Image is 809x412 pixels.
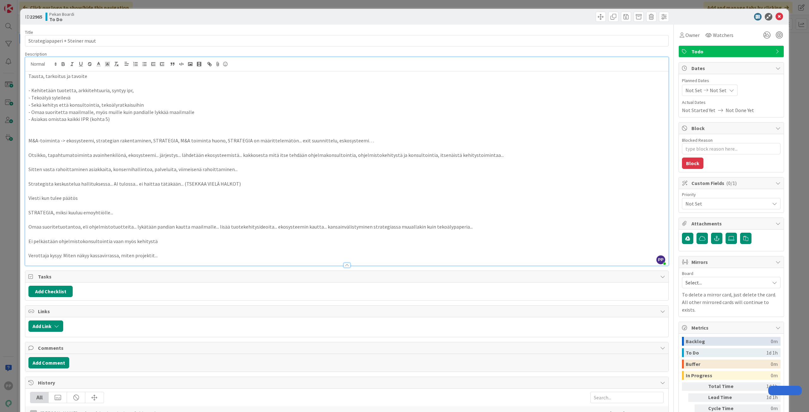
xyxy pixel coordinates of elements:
[682,271,693,276] span: Board
[28,94,665,101] p: - Tekoälyä syleilevä
[30,14,42,20] b: 22965
[28,101,665,109] p: - Sekä kehitys että konsultointia, tekoälyratkaisuihin
[28,137,665,144] p: M&A-toiminta -> ekosysteemi, strategian rakentaminen, STRATEGIA, M&A toiminta huono, STRATEGIA on...
[590,392,664,403] input: Search...
[726,180,737,186] span: ( 0/1 )
[25,51,47,57] span: Description
[682,137,713,143] label: Blocked Reason
[28,152,665,159] p: Otsikko, tapahtumatoiminta avainhenkilönä, ekosysteemi... järjestys... lähdetään ekosysteemistä.....
[710,87,727,94] span: Not Set
[28,238,665,245] p: Ei pelkästään ohjelmistokonsultointia vaan myös kehitystä
[691,64,772,72] span: Dates
[28,209,665,216] p: STRATEGIA, miksi kuuluu emoyhtiölle...
[28,109,665,116] p: - Omaa suoritetta maailmalle, myös muille kuin pandialle lykkää maailmalle
[691,179,772,187] span: Custom Fields
[691,324,772,331] span: Metrics
[713,31,733,39] span: Watchers
[685,199,766,208] span: Not Set
[682,291,781,313] p: To delete a mirror card, just delete the card. All other mirrored cards will continue to exists.
[686,337,771,346] div: Backlog
[28,320,63,332] button: Add Link
[25,29,33,35] label: Title
[656,255,665,264] span: PP
[38,379,657,386] span: History
[28,286,73,297] button: Add Checklist
[691,124,772,132] span: Block
[691,220,772,227] span: Attachments
[25,35,669,46] input: type card name here...
[691,48,772,55] span: Todo
[28,180,665,188] p: Strategista keskustelua hallituksessa... AI tulossa... ei haittaa tätäkään... (TSEKKAA VIELÄ HALKOT)
[682,192,781,197] div: Priority
[685,31,700,39] span: Owner
[28,194,665,202] p: Viesti kun tulee päätös
[38,273,657,280] span: Tasks
[28,223,665,230] p: Omaa suoritetuotantoa, eli ohjelmistotuotteita... lykätään pandian kautta maailmalle... lisää tuo...
[771,337,778,346] div: 0m
[686,360,771,368] div: Buffer
[682,99,781,106] span: Actual Dates
[708,382,743,391] div: Total Time
[49,12,74,17] span: Pekan Boardi
[38,308,657,315] span: Links
[685,87,702,94] span: Not Set
[766,348,778,357] div: 1d 1h
[682,158,703,169] button: Block
[685,278,766,287] span: Select...
[682,77,781,84] span: Planned Dates
[28,252,665,259] p: Verottaja kysyy: Miten näkyy kassavirrassa, miten projektit...
[686,348,766,357] div: To Do
[682,106,715,114] span: Not Started Yet
[30,392,49,403] div: All
[49,17,74,22] b: To Do
[686,371,771,380] div: In Progress
[726,106,754,114] span: Not Done Yet
[691,258,772,266] span: Mirrors
[25,13,42,21] span: ID
[28,87,665,94] p: - Kehitetään tuotetta, arkkitehtuuria, syntyy ipr,
[708,393,743,402] div: Lead Time
[28,166,665,173] p: Sitten vasta rahoittaminen asiakkaita, konsernihallintoa, palveluita, viimeisenä rahoittaminen...
[38,344,657,352] span: Comments
[28,73,665,80] p: Tausta, tarkoitus ja tavoite
[771,360,778,368] div: 0m
[745,393,778,402] div: 1d 1h
[28,116,665,123] p: - Asiakas omistaa kaikki IPR (kohta 5)
[745,382,778,391] div: 1d 1h
[28,357,69,368] button: Add Comment
[771,371,778,380] div: 0m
